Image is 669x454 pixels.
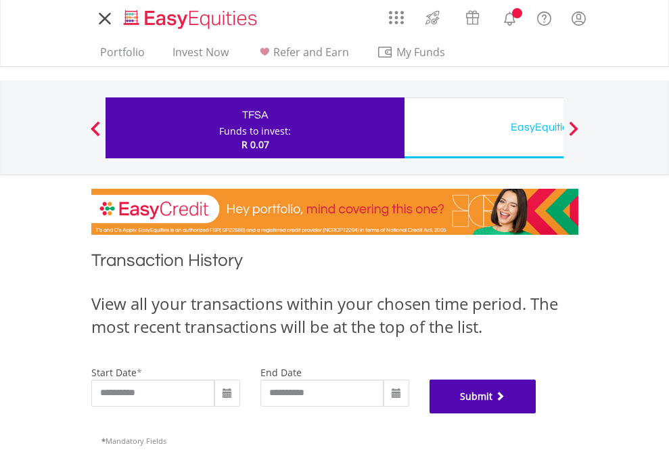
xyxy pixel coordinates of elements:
[377,43,465,61] span: My Funds
[114,106,396,124] div: TFSA
[260,366,302,379] label: end date
[453,3,492,28] a: Vouchers
[101,436,166,446] span: Mandatory Fields
[167,45,234,66] a: Invest Now
[91,189,578,235] img: EasyCredit Promotion Banner
[380,3,413,25] a: AppsGrid
[461,7,484,28] img: vouchers-v2.svg
[219,124,291,138] div: Funds to invest:
[430,380,536,413] button: Submit
[527,3,561,30] a: FAQ's and Support
[251,45,354,66] a: Refer and Earn
[118,3,262,30] a: Home page
[91,248,578,279] h1: Transaction History
[91,292,578,339] div: View all your transactions within your chosen time period. The most recent transactions will be a...
[95,45,150,66] a: Portfolio
[492,3,527,30] a: Notifications
[241,138,269,151] span: R 0.07
[421,7,444,28] img: thrive-v2.svg
[560,128,587,141] button: Next
[121,8,262,30] img: EasyEquities_Logo.png
[389,10,404,25] img: grid-menu-icon.svg
[82,128,109,141] button: Previous
[91,366,137,379] label: start date
[561,3,596,33] a: My Profile
[273,45,349,60] span: Refer and Earn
